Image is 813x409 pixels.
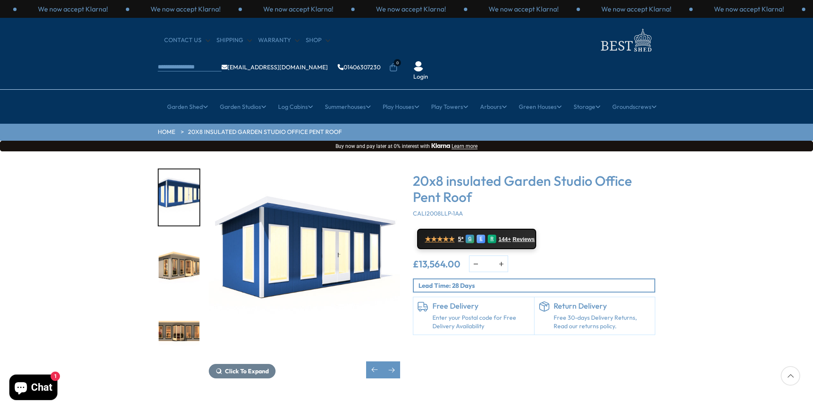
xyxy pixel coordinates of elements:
[432,301,530,311] h6: Free Delivery
[554,301,651,311] h6: Return Delivery
[225,367,269,375] span: Click To Expand
[242,4,355,14] div: 2 / 3
[394,59,401,66] span: 0
[489,4,559,14] p: We now accept Klarna!
[480,96,507,117] a: Arbours
[413,259,461,269] ins: £13,564.00
[467,4,580,14] div: 1 / 3
[417,229,536,249] a: ★★★★★ 5* G E R 144+ Reviews
[325,96,371,117] a: Summerhouses
[220,96,266,117] a: Garden Studios
[129,4,242,14] div: 1 / 3
[258,36,299,45] a: Warranty
[432,314,530,330] a: Enter your Postal code for Free Delivery Availability
[355,4,467,14] div: 3 / 3
[159,302,199,359] img: Cali_20x8._front_AJAR_1fc0c3b7-edb1-4c3f-8a37-15ee7e16c1df_200x200.jpg
[574,96,600,117] a: Storage
[714,4,784,14] p: We now accept Klarna!
[167,96,208,117] a: Garden Shed
[477,235,485,243] div: E
[383,361,400,378] div: Next slide
[413,73,428,81] a: Login
[413,210,463,217] span: CALI2008LLP-1AA
[383,96,419,117] a: Play Houses
[488,235,496,243] div: R
[222,64,328,70] a: [EMAIL_ADDRESS][DOMAIN_NAME]
[209,168,400,360] img: 20x8 insulated Garden Studio Office Pent Roof - Best Shed
[338,64,381,70] a: 01406307230
[431,96,468,117] a: Play Towers
[158,301,200,360] div: 4 / 9
[151,4,221,14] p: We now accept Klarna!
[278,96,313,117] a: Log Cabins
[466,235,474,243] div: G
[17,4,129,14] div: 3 / 3
[38,4,108,14] p: We now accept Klarna!
[413,61,424,71] img: User Icon
[209,168,400,378] div: 2 / 9
[596,26,655,54] img: logo
[612,96,657,117] a: Groundscrews
[519,96,562,117] a: Green Houses
[389,63,398,72] a: 0
[164,36,210,45] a: CONTACT US
[188,128,342,136] a: 20x8 insulated Garden Studio Office Pent Roof
[554,314,651,330] p: Free 30-days Delivery Returns, Read our returns policy.
[263,4,333,14] p: We now accept Klarna!
[159,236,199,293] img: Cali_20x8._LH_ajar_ce61697a-7b4f-4e4f-9c5e-f9ec9c6541d5_200x200.jpg
[158,168,200,227] div: 2 / 9
[159,169,199,226] img: 20X8_CALI_PENT_BLUE_WHITE_LH_0a1bc505-dc6b-4f3e-b130-c8e0f77f7a7e_200x200.jpg
[376,4,446,14] p: We now accept Klarna!
[306,36,330,45] a: Shop
[580,4,693,14] div: 2 / 3
[693,4,805,14] div: 3 / 3
[7,375,60,402] inbox-online-store-chat: Shopify online store chat
[425,235,455,243] span: ★★★★★
[366,361,383,378] div: Previous slide
[513,236,535,243] span: Reviews
[601,4,671,14] p: We now accept Klarna!
[498,236,511,243] span: 144+
[216,36,252,45] a: Shipping
[418,281,654,290] p: Lead Time: 28 Days
[158,128,175,136] a: HOME
[413,173,655,205] h3: 20x8 insulated Garden Studio Office Pent Roof
[209,364,276,378] button: Click To Expand
[158,235,200,293] div: 3 / 9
